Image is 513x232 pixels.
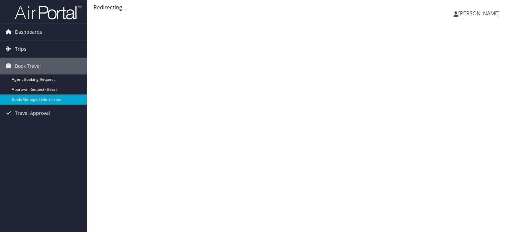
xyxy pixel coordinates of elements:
[454,3,506,23] a: [PERSON_NAME]
[15,58,41,74] span: Book Travel
[458,10,500,17] span: [PERSON_NAME]
[15,4,81,20] img: airportal-logo.png
[15,24,42,40] span: Dashboards
[15,41,26,57] span: Trips
[94,3,506,11] div: Redirecting...
[15,105,50,122] span: Travel Approval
